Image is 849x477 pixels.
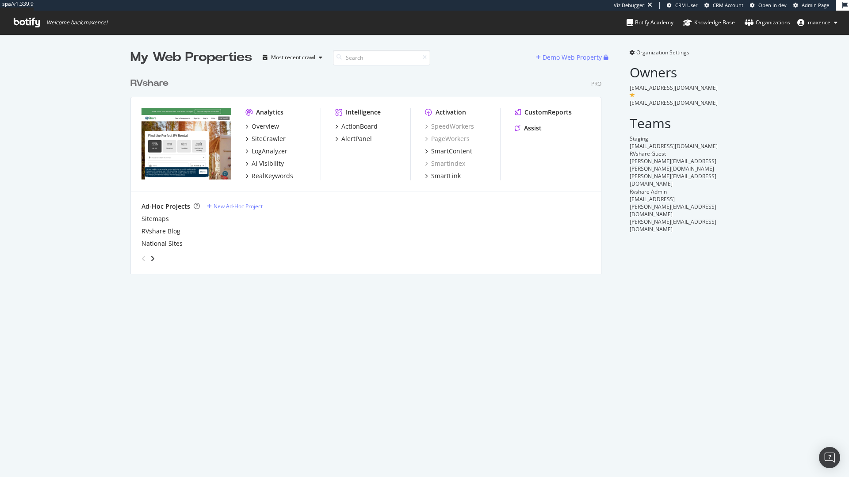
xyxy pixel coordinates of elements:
a: Sitemaps [141,214,169,223]
button: Demo Web Property [536,50,604,65]
a: RVshare Blog [141,227,180,236]
div: Analytics [256,108,283,117]
span: [PERSON_NAME][EMAIL_ADDRESS][DOMAIN_NAME] [630,218,716,233]
a: LogAnalyzer [245,147,287,156]
div: Knowledge Base [683,18,735,27]
div: Rvshare Admin [630,188,719,195]
div: RVshare Guest [630,150,719,157]
a: AI Visibility [245,159,284,168]
a: CRM Account [704,2,743,9]
div: CustomReports [524,108,572,117]
span: CRM Account [713,2,743,8]
div: SiteCrawler [252,134,286,143]
div: LogAnalyzer [252,147,287,156]
span: [PERSON_NAME][EMAIL_ADDRESS][PERSON_NAME][DOMAIN_NAME] [630,157,716,172]
span: [PERSON_NAME][EMAIL_ADDRESS][DOMAIN_NAME] [630,172,716,187]
div: Most recent crawl [271,55,315,60]
span: [EMAIL_ADDRESS][DOMAIN_NAME] [630,142,718,150]
div: ActionBoard [341,122,378,131]
div: AI Visibility [252,159,284,168]
div: angle-right [149,254,156,263]
div: RVshare [130,77,168,90]
span: Organization Settings [636,49,689,56]
div: Pro [591,80,601,88]
div: New Ad-Hoc Project [214,202,263,210]
h2: Teams [630,116,719,130]
div: Viz Debugger: [614,2,646,9]
h2: Owners [630,65,719,80]
a: Demo Web Property [536,53,604,61]
a: RVshare [130,77,172,90]
button: Most recent crawl [259,50,326,65]
span: [EMAIL_ADDRESS] [630,195,675,203]
a: SpeedWorkers [425,122,474,131]
div: grid [130,66,608,274]
div: angle-left [138,252,149,266]
a: CustomReports [515,108,572,117]
span: CRM User [675,2,698,8]
div: Organizations [745,18,790,27]
div: My Web Properties [130,49,252,66]
a: Botify Academy [627,11,673,34]
span: [EMAIL_ADDRESS][DOMAIN_NAME] [630,84,718,92]
div: AlertPanel [341,134,372,143]
span: [PERSON_NAME][EMAIL_ADDRESS][DOMAIN_NAME] [630,203,716,218]
div: Open Intercom Messenger [819,447,840,468]
div: Activation [436,108,466,117]
a: SmartLink [425,172,461,180]
div: Assist [524,124,542,133]
button: maxence [790,15,845,30]
a: National Sites [141,239,183,248]
span: Open in dev [758,2,787,8]
div: Botify Academy [627,18,673,27]
div: SmartContent [431,147,472,156]
a: SmartIndex [425,159,465,168]
div: Demo Web Property [543,53,602,62]
a: CRM User [667,2,698,9]
a: Assist [515,124,542,133]
span: Welcome back, maxence ! [46,19,107,26]
a: Overview [245,122,279,131]
div: Staging [630,135,719,142]
span: [EMAIL_ADDRESS][DOMAIN_NAME] [630,99,718,107]
a: Knowledge Base [683,11,735,34]
span: Admin Page [802,2,829,8]
img: rvshare.com [141,108,231,179]
a: New Ad-Hoc Project [207,202,263,210]
div: Ad-Hoc Projects [141,202,190,211]
a: RealKeywords [245,172,293,180]
a: AlertPanel [335,134,372,143]
span: maxence [808,19,830,26]
div: Overview [252,122,279,131]
a: SiteCrawler [245,134,286,143]
a: Open in dev [750,2,787,9]
a: PageWorkers [425,134,470,143]
div: RealKeywords [252,172,293,180]
a: Organizations [745,11,790,34]
a: ActionBoard [335,122,378,131]
a: SmartContent [425,147,472,156]
input: Search [333,50,430,65]
div: SmartLink [431,172,461,180]
div: Intelligence [346,108,381,117]
a: Admin Page [793,2,829,9]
